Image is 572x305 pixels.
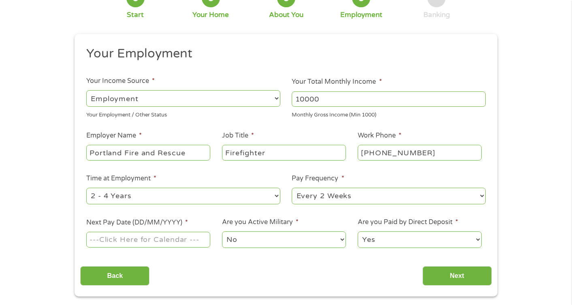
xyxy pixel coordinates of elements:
input: (231) 754-4010 [358,145,482,160]
label: Are you Active Military [222,218,299,227]
label: Pay Frequency [292,174,344,183]
div: Monthly Gross Income (Min 1000) [292,108,486,119]
div: Employment [340,11,382,19]
input: ---Click Here for Calendar --- [86,232,210,247]
h2: Your Employment [86,46,480,62]
label: Job Title [222,131,254,140]
input: 1800 [292,91,486,107]
label: Employer Name [86,131,142,140]
label: Time at Employment [86,174,156,183]
div: Start [127,11,144,19]
div: Your Home [192,11,229,19]
div: Your Employment / Other Status [86,108,280,119]
label: Your Total Monthly Income [292,78,382,86]
label: Are you Paid by Direct Deposit [358,218,458,227]
input: Next [423,266,492,286]
label: Your Income Source [86,77,155,85]
div: About You [269,11,303,19]
label: Work Phone [358,131,401,140]
input: Back [80,266,149,286]
input: Cashier [222,145,346,160]
input: Walmart [86,145,210,160]
label: Next Pay Date (DD/MM/YYYY) [86,218,188,227]
div: Banking [423,11,450,19]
